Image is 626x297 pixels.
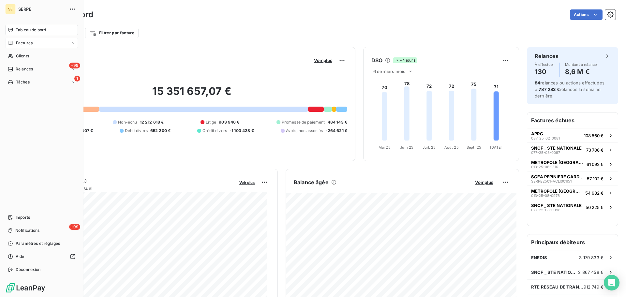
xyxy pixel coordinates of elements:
span: Paramètres et réglages [16,241,60,246]
button: METROPOLE [GEOGRAPHIC_DATA]013-25-06-131661 092 € [527,157,618,171]
span: 3 179 833 € [579,255,604,260]
span: relances ou actions effectuées et relancés la semaine dernière. [535,80,604,98]
span: +99 [69,224,80,230]
span: 077-25-08-0097 [531,151,560,155]
span: -4 jours [393,57,417,63]
span: +99 [69,63,80,68]
span: 1 [74,76,80,82]
span: Voir plus [475,180,493,185]
span: Chiffre d'affaires mensuel [37,185,235,192]
span: METROPOLE [GEOGRAPHIC_DATA] [531,160,584,165]
button: APRC087-25-02-0081108 560 € [527,128,618,142]
span: 57 102 € [587,176,604,181]
span: ENEDIS [531,255,547,260]
span: Montant à relancer [565,63,598,67]
span: Tableau de bord [16,27,46,33]
h2: 15 351 657,07 € [37,85,347,104]
button: Filtrer par facture [85,28,139,38]
span: Aide [16,254,24,260]
span: Promesse de paiement [282,119,325,125]
button: SNCF _ STE NATIONALE077-25-08-009773 708 € [527,142,618,157]
span: Litige [206,119,216,125]
span: SNCF _ STE NATIONALE [531,270,578,275]
h6: Balance âgée [294,178,329,186]
span: -1 103 428 € [230,128,254,134]
span: Notifications [15,228,39,233]
div: Open Intercom Messenger [604,275,619,290]
span: SERPE2501FACLI001151 [531,179,572,183]
span: Relances [16,66,33,72]
button: METROPOLE [GEOGRAPHIC_DATA]013-25-08-097654 982 € [527,186,618,200]
a: Aide [5,251,78,262]
div: SE [5,4,16,14]
span: 61 092 € [587,162,604,167]
span: Voir plus [314,58,332,63]
button: Voir plus [473,179,495,185]
span: -264 621 € [326,128,348,134]
span: SNCF _ STE NATIONALE [531,203,582,208]
span: 6 derniers mois [373,69,405,74]
span: 73 708 € [586,147,604,153]
h6: Relances [535,52,559,60]
span: 50 225 € [586,205,604,210]
span: 912 749 € [584,284,604,290]
span: Clients [16,53,29,59]
span: SCEA PEPINIERE GARDOISE [531,174,584,179]
span: 12 212 618 € [140,119,164,125]
tspan: Sept. 25 [467,145,481,150]
span: 077-25-08-0098 [531,208,560,212]
span: 013-25-08-0976 [531,194,560,198]
h4: 130 [535,67,554,77]
span: SNCF _ STE NATIONALE [531,145,582,151]
img: Logo LeanPay [5,283,46,293]
span: APRC [531,131,543,136]
span: 013-25-06-1316 [531,165,558,169]
h6: DSO [371,56,382,64]
button: Voir plus [312,57,334,63]
span: Imports [16,215,30,220]
span: 54 982 € [585,190,604,196]
button: Actions [570,9,603,20]
span: 787 283 € [539,87,559,92]
span: RTE RESEAU DE TRANSPORT ELECTRICITE [531,284,584,290]
button: Voir plus [237,179,257,185]
button: SCEA PEPINIERE GARDOISESERPE2501FACLI00115157 102 € [527,171,618,186]
tspan: Août 25 [444,145,459,150]
tspan: [DATE] [490,145,502,150]
span: 087-25-02-0081 [531,136,560,140]
tspan: Juin 25 [400,145,413,150]
span: 2 867 458 € [578,270,604,275]
span: Débit divers [125,128,148,134]
span: 903 946 € [219,119,239,125]
tspan: Mai 25 [379,145,391,150]
h6: Principaux débiteurs [527,234,618,250]
span: SERPE [18,7,65,12]
h4: 8,6 M € [565,67,598,77]
span: 84 [535,80,540,85]
h6: Factures échues [527,112,618,128]
span: Factures [16,40,33,46]
tspan: Juil. 25 [423,145,436,150]
span: Tâches [16,79,30,85]
span: Crédit divers [202,128,227,134]
span: METROPOLE [GEOGRAPHIC_DATA] [531,188,583,194]
span: 108 560 € [584,133,604,138]
span: Non-échu [118,119,137,125]
span: À effectuer [535,63,554,67]
span: 484 143 € [328,119,347,125]
button: SNCF _ STE NATIONALE077-25-08-009850 225 € [527,200,618,214]
span: Déconnexion [16,267,41,273]
span: Avoirs non associés [286,128,323,134]
span: Voir plus [239,180,255,185]
span: 652 200 € [150,128,171,134]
